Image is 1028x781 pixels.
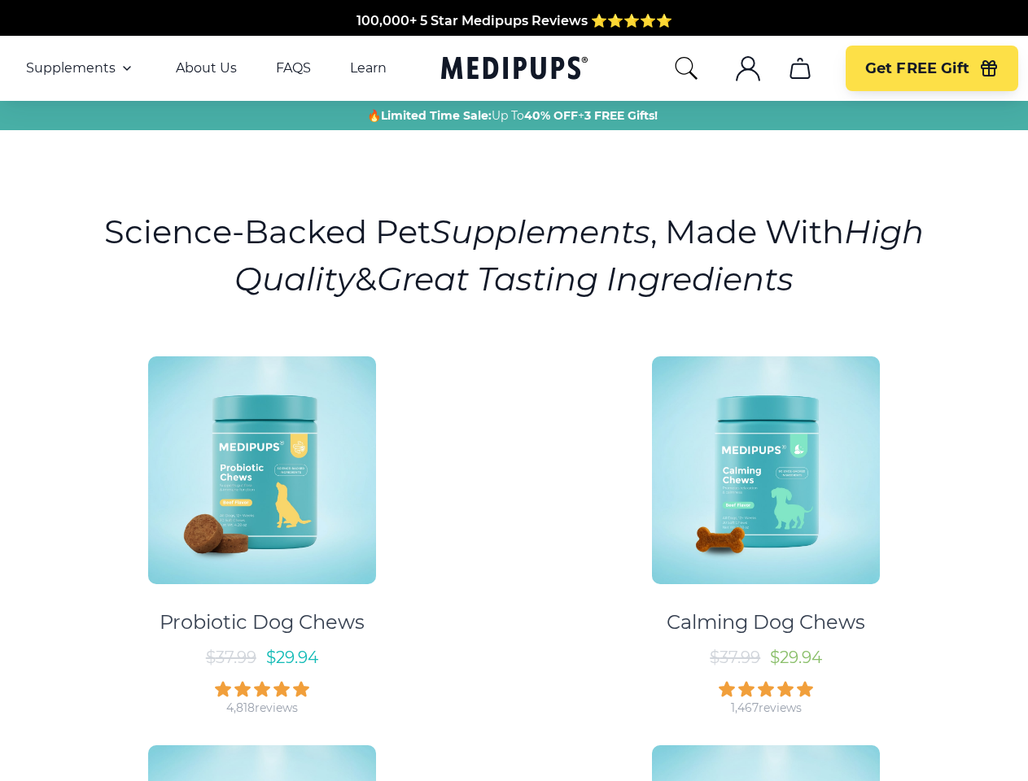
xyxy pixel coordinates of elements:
[266,648,318,667] span: $ 29.94
[367,107,658,124] span: 🔥 Up To +
[652,356,880,584] img: Calming Dog Chews - Medipups
[377,259,794,299] i: Great Tasting Ingredients
[243,15,785,31] span: Made In The [GEOGRAPHIC_DATA] from domestic & globally sourced ingredients
[226,700,298,716] div: 4,818 reviews
[865,59,969,78] span: Get FREE Gift
[731,700,802,716] div: 1,467 reviews
[148,356,376,584] img: Probiotic Dog Chews - Medipups
[846,46,1018,91] button: Get FREE Gift
[770,648,822,667] span: $ 29.94
[710,648,760,667] span: $ 37.99
[431,212,650,251] i: Supplements
[17,342,507,716] a: Probiotic Dog Chews - MedipupsProbiotic Dog Chews$37.99$29.944,818reviews
[160,610,365,635] div: Probiotic Dog Chews
[103,208,925,303] h1: Science-Backed Pet , Made With &
[350,60,387,76] a: Learn
[176,60,237,76] a: About Us
[667,610,865,635] div: Calming Dog Chews
[276,60,311,76] a: FAQS
[781,49,820,88] button: cart
[206,648,256,667] span: $ 37.99
[673,55,699,81] button: search
[26,59,137,78] button: Supplements
[441,53,588,86] a: Medipups
[26,60,116,76] span: Supplements
[728,49,768,88] button: account
[522,342,1012,716] a: Calming Dog Chews - MedipupsCalming Dog Chews$37.99$29.941,467reviews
